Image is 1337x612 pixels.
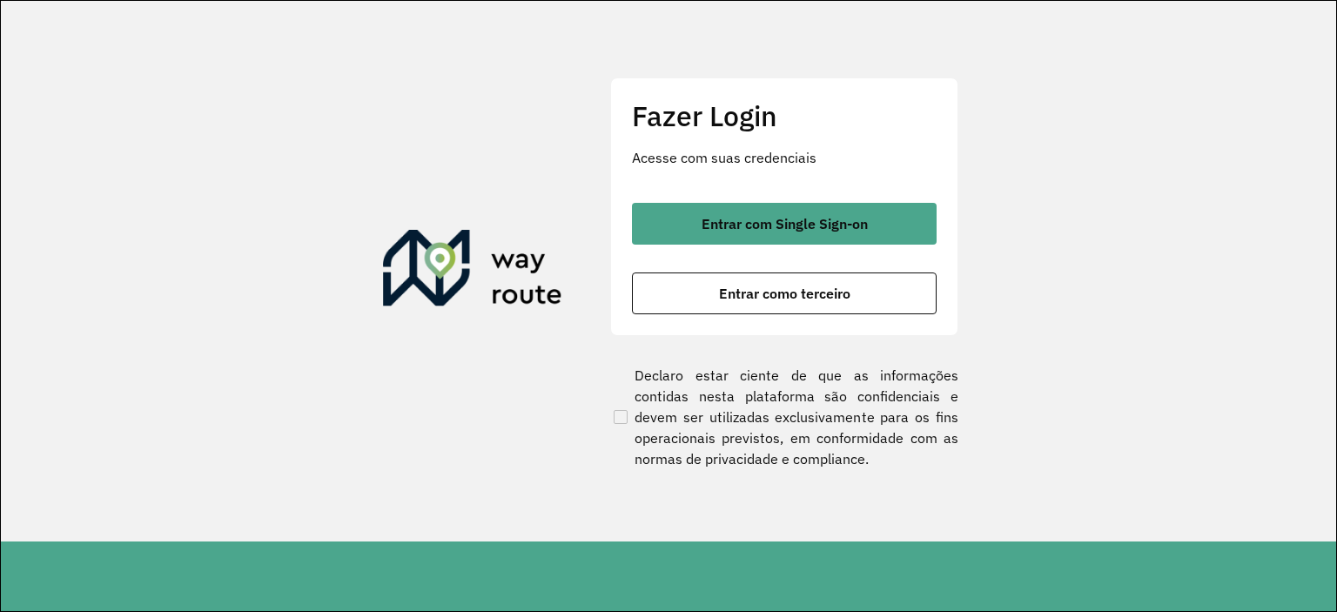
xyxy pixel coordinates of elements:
label: Declaro estar ciente de que as informações contidas nesta plataforma são confidenciais e devem se... [610,365,958,469]
span: Entrar como terceiro [719,286,850,300]
button: button [632,272,937,314]
img: Roteirizador AmbevTech [383,230,562,313]
span: Entrar com Single Sign-on [702,217,868,231]
p: Acesse com suas credenciais [632,147,937,168]
button: button [632,203,937,245]
h2: Fazer Login [632,99,937,132]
